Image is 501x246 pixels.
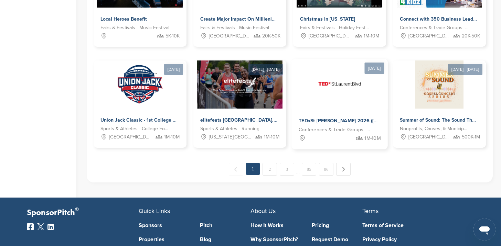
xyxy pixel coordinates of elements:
[364,134,381,142] span: 1M-10M
[280,163,294,176] a: 3
[37,223,44,230] img: Twitter
[75,205,79,214] span: ®
[116,60,164,109] img: Sponsorpitch &
[400,125,469,133] span: Nonprofits, Causes, & Municipalities - Homelessness
[365,63,384,74] div: [DATE]
[248,64,283,75] div: [DATE] - [DATE]
[415,60,463,109] img: Sponsorpitch &
[448,64,482,75] div: [DATE] - [DATE]
[264,133,279,141] span: 1M-10M
[200,125,259,133] span: Sports & Athletes - Running
[100,16,147,22] span: Local Heroes Benefit
[400,117,492,123] span: Summer of Sound: The Sound That Unites
[209,133,252,141] span: [US_STATE][GEOGRAPHIC_DATA], [GEOGRAPHIC_DATA]
[94,49,186,148] a: [DATE] Sponsorpitch & Union Jack Classic - 1st College Football Game at [GEOGRAPHIC_DATA] Sports ...
[336,163,351,176] a: Next →
[246,163,260,175] em: 1
[299,126,370,134] span: Conferences & Trade Groups - Entertainment
[315,59,365,109] img: Sponsorpitch &
[462,32,480,40] span: 20K-50K
[109,133,152,141] span: [GEOGRAPHIC_DATA]
[462,133,480,141] span: 500K-1M
[302,163,316,176] a: 85
[312,223,363,228] a: Pricing
[393,49,486,148] a: [DATE] - [DATE] Sponsorpitch & Summer of Sound: The Sound That Unites Nonprofits, Causes, & Munic...
[164,64,183,75] div: [DATE]
[197,60,283,109] img: Sponsorpitch &
[250,207,276,215] span: About Us
[262,32,280,40] span: 20K-50K
[100,125,169,133] span: Sports & Athletes - College Football Bowl Games
[27,223,34,230] img: Facebook
[193,49,286,148] a: [DATE] - [DATE] Sponsorpitch & elitefeats [GEOGRAPHIC_DATA], [GEOGRAPHIC_DATA] and Northeast Even...
[408,133,451,141] span: [GEOGRAPHIC_DATA], [GEOGRAPHIC_DATA]
[200,223,251,228] a: Pitch
[362,223,464,228] a: Terms of Service
[296,163,300,175] span: …
[362,237,464,242] a: Privacy Policy
[300,24,369,32] span: Fairs & Festivals - Holiday Festival
[139,223,190,228] a: Sponsors
[250,223,301,228] a: How It Works
[100,117,262,123] span: Union Jack Classic - 1st College Football Game at [GEOGRAPHIC_DATA]
[139,207,170,215] span: Quick Links
[300,16,355,22] span: Christmas In [US_STATE]
[362,207,379,215] span: Terms
[200,24,269,32] span: Fairs & Festivals - Music Festival
[473,219,495,241] iframe: Button to launch messaging window
[291,48,387,149] a: [DATE] Sponsorpitch & TEDxSt [PERSON_NAME] 2026 ([GEOGRAPHIC_DATA], [GEOGRAPHIC_DATA]) – Let’s Cr...
[364,32,379,40] span: 1M-10M
[100,24,169,32] span: Fairs & Festivals - Music Festival
[319,163,333,176] a: 86
[312,237,363,242] a: Request Demo
[209,32,252,40] span: [GEOGRAPHIC_DATA], [GEOGRAPHIC_DATA]
[400,24,469,32] span: Conferences & Trade Groups - Technology
[200,16,375,22] span: Create Major Impact On Millienials and Genz With Dreamscape Music Festival
[200,117,373,123] span: elitefeats [GEOGRAPHIC_DATA], [GEOGRAPHIC_DATA] and Northeast Events
[408,32,451,40] span: [GEOGRAPHIC_DATA]
[309,32,352,40] span: [GEOGRAPHIC_DATA], [GEOGRAPHIC_DATA]
[139,237,190,242] a: Properties
[229,163,243,176] span: ← Previous
[250,237,301,242] a: Why SponsorPitch?
[166,32,180,40] span: 5K-10K
[263,163,277,176] a: 2
[27,208,139,218] p: SponsorPitch
[164,133,180,141] span: 1M-10M
[200,237,251,242] a: Blog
